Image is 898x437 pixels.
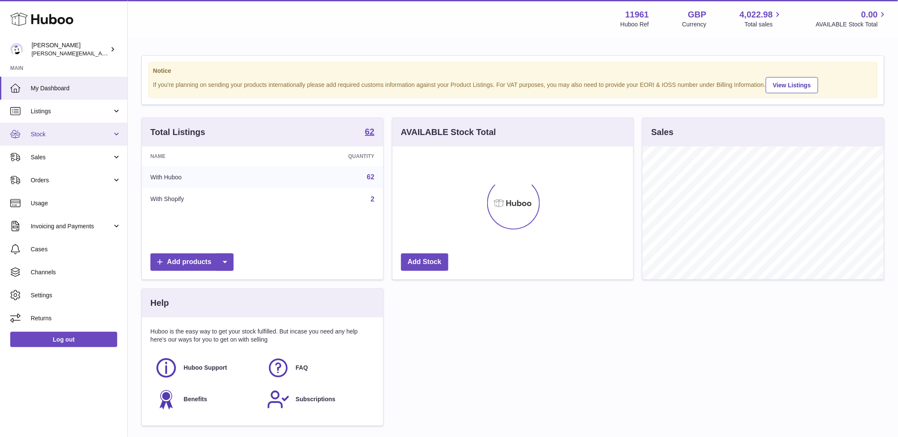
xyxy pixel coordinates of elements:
[31,268,121,276] span: Channels
[365,127,374,138] a: 62
[621,20,649,29] div: Huboo Ref
[31,107,112,115] span: Listings
[682,20,707,29] div: Currency
[367,173,375,181] a: 62
[142,188,272,210] td: With Shopify
[688,9,706,20] strong: GBP
[651,126,673,138] h3: Sales
[267,356,370,379] a: FAQ
[31,176,112,184] span: Orders
[31,245,121,253] span: Cases
[401,126,496,138] h3: AVAILABLE Stock Total
[150,253,234,271] a: Add products
[150,297,169,309] h3: Help
[31,199,121,207] span: Usage
[365,127,374,136] strong: 62
[142,147,272,166] th: Name
[153,67,873,75] strong: Notice
[267,388,370,411] a: Subscriptions
[745,20,783,29] span: Total sales
[740,9,773,20] span: 4,022.98
[625,9,649,20] strong: 11961
[155,388,258,411] a: Benefits
[766,77,818,93] a: View Listings
[31,130,112,138] span: Stock
[31,84,121,92] span: My Dashboard
[816,9,888,29] a: 0.00 AVAILABLE Stock Total
[155,356,258,379] a: Huboo Support
[401,253,448,271] a: Add Stock
[31,153,112,161] span: Sales
[184,364,227,372] span: Huboo Support
[153,76,873,93] div: If you're planning on sending your products internationally please add required customs informati...
[150,328,375,344] p: Huboo is the easy way to get your stock fulfilled. But incase you need any help here's our ways f...
[816,20,888,29] span: AVAILABLE Stock Total
[296,395,335,403] span: Subscriptions
[31,291,121,299] span: Settings
[10,43,23,56] img: raghav@transformative.in
[31,314,121,322] span: Returns
[861,9,878,20] span: 0.00
[272,147,383,166] th: Quantity
[296,364,308,372] span: FAQ
[32,50,171,57] span: [PERSON_NAME][EMAIL_ADDRESS][DOMAIN_NAME]
[142,166,272,188] td: With Huboo
[31,222,112,230] span: Invoicing and Payments
[740,9,783,29] a: 4,022.98 Total sales
[371,195,375,203] a: 2
[184,395,207,403] span: Benefits
[150,126,205,138] h3: Total Listings
[32,41,108,57] div: [PERSON_NAME]
[10,332,117,347] a: Log out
